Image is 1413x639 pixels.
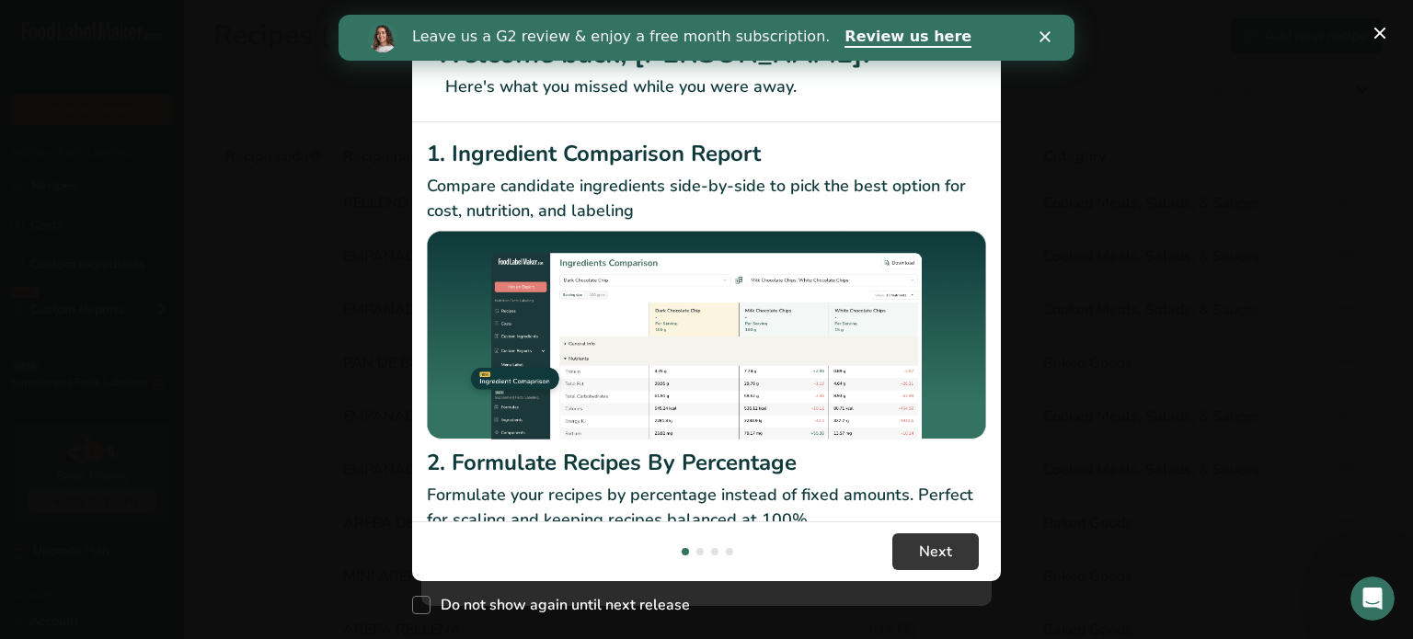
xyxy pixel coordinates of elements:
[427,483,986,532] p: Formulate your recipes by percentage instead of fixed amounts. Perfect for scaling and keeping re...
[427,174,986,223] p: Compare candidate ingredients side-by-side to pick the best option for cost, nutrition, and labeling
[1350,576,1395,621] iframe: Intercom live chat
[427,137,986,170] h2: 1. Ingredient Comparison Report
[919,541,952,563] span: Next
[434,74,979,99] p: Here's what you missed while you were away.
[339,15,1074,61] iframe: Intercom live chat banner
[427,446,986,479] h2: 2. Formulate Recipes By Percentage
[431,596,690,614] span: Do not show again until next release
[427,231,986,439] img: Ingredient Comparison Report
[892,533,979,570] button: Next
[701,17,719,28] div: Close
